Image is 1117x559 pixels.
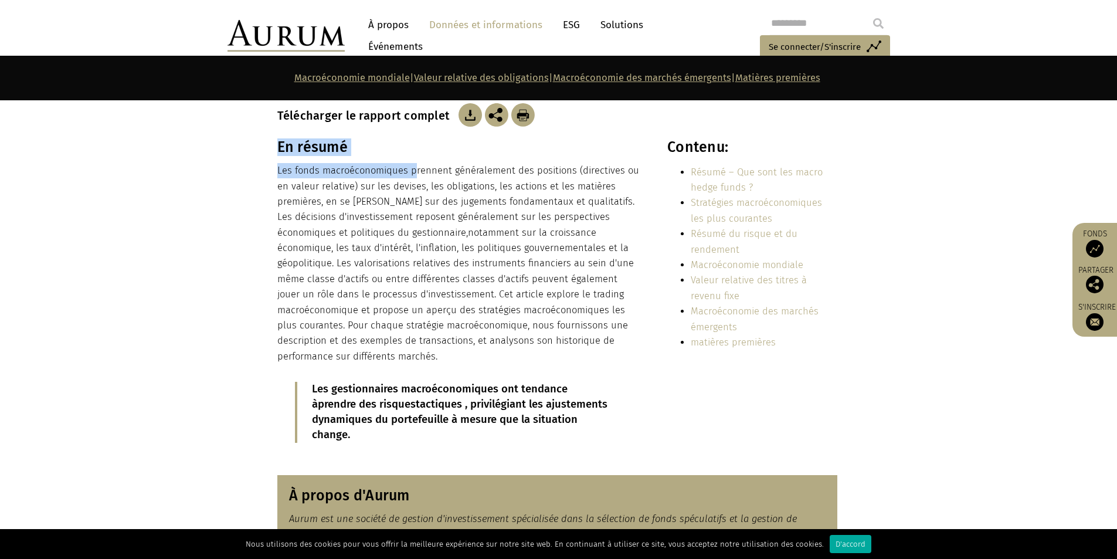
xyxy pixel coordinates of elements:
[485,103,508,127] img: Partager cet article
[312,398,607,441] font: tactiques , privilégiant les ajustements dynamiques du portefeuille à mesure que la situation cha...
[600,19,643,31] font: Solutions
[1078,302,1116,312] font: S'inscrire
[246,540,824,548] font: Nous utilisons des cookies pour vous offrir la meilleure expérience sur notre site web. En contin...
[836,540,865,548] font: D'accord
[553,72,731,83] a: Macroéconomie des marchés émergents
[691,275,807,301] a: Valeur relative des titres à revenu fixe
[312,382,568,411] font: Les gestionnaires macroéconomiques ont tendance à
[511,103,535,127] img: Télécharger l'article
[563,19,580,31] font: ESG
[368,19,409,31] font: À propos
[228,20,345,52] img: Aurum
[289,487,410,504] font: À propos d'Aurum
[549,72,553,83] font: |
[731,72,735,83] font: |
[277,138,348,156] font: En résumé
[769,42,861,52] font: Se connecter/S'inscrire
[1086,240,1104,258] img: Accès aux fonds
[459,103,482,127] img: Télécharger l'article
[735,72,820,83] a: Matières premières
[760,35,890,60] a: Se connecter/S'inscrire
[595,14,649,36] a: Solutions
[691,228,797,255] a: Résumé du risque et du rendement
[414,72,549,83] a: Valeur relative des obligations
[1083,229,1107,239] font: Fonds
[289,513,797,555] font: Aurum est une société de gestion d'investissement spécialisée dans la sélection de fonds spéculat...
[277,165,639,238] font: Les fonds macroéconomiques prennent généralement des positions (directives ou en valeur relative)...
[410,72,414,83] font: |
[277,227,634,362] font: notamment sur la croissance économique, les taux d'intérêt, l'inflation, les politiques gouvernem...
[277,109,450,123] font: Télécharger le rapport complet
[318,398,416,411] font: prendre des risques
[1078,265,1113,275] font: Partager
[1086,313,1104,331] img: Inscrivez-vous à notre newsletter
[1078,229,1111,258] a: Fonds
[691,197,822,223] a: Stratégies macroéconomiques les plus courantes
[691,306,819,332] a: Macroéconomie des marchés émergents
[867,12,890,35] input: Submit
[362,36,423,57] a: Événements
[429,19,542,31] font: Données et informations
[294,72,410,83] a: Macroéconomie mondiale
[667,138,728,156] font: Contenu:
[691,167,823,193] a: Résumé – Que sont les macro hedge funds ?
[1086,276,1104,293] img: Partager cet article
[466,227,468,238] font: ,
[1078,302,1116,331] a: S'inscrire
[691,259,803,270] a: Macroéconomie mondiale
[368,40,423,53] font: Événements
[423,14,548,36] a: Données et informations
[362,14,415,36] a: À propos
[557,14,586,36] a: ESG
[691,337,776,348] a: matières premières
